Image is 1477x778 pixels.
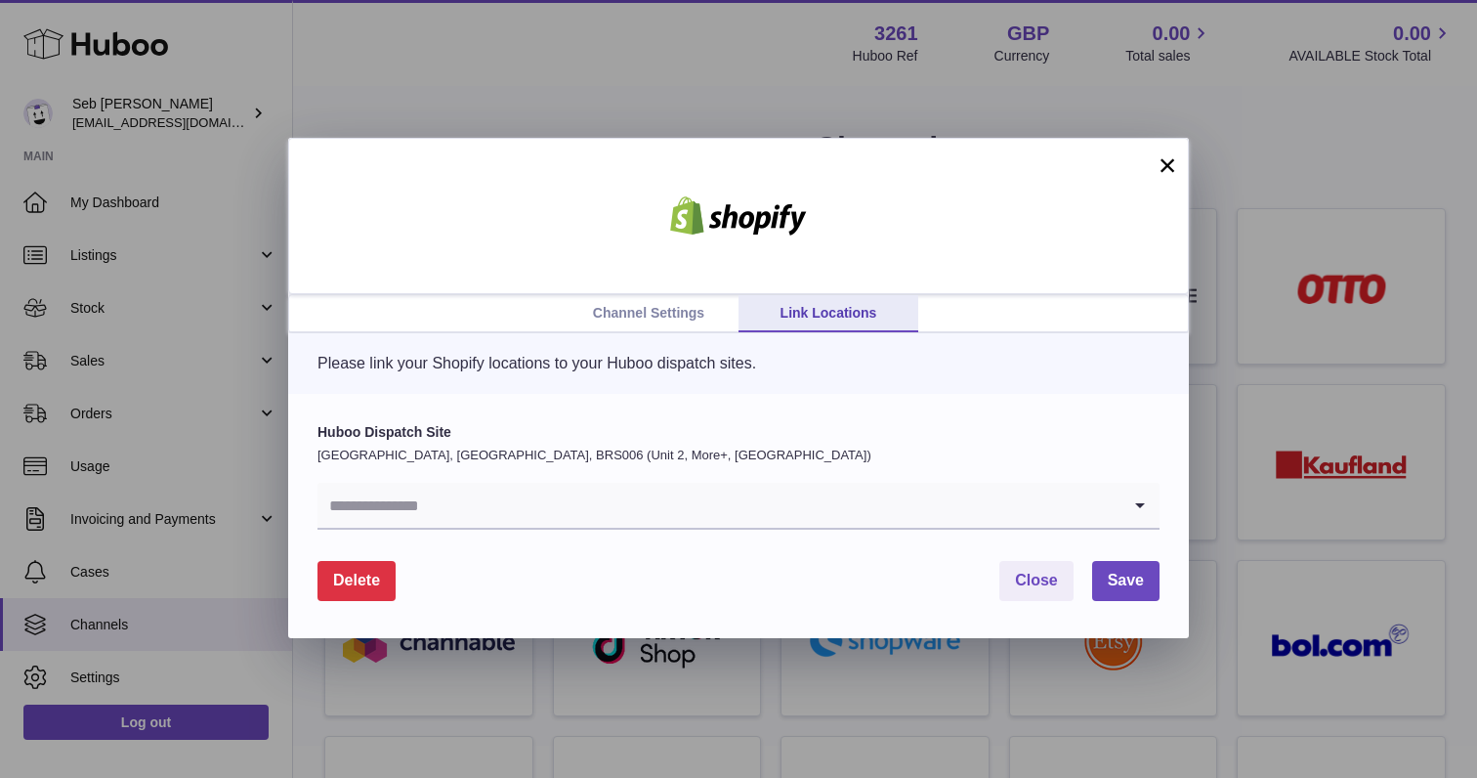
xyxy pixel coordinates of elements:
[1156,153,1179,177] button: ×
[1092,561,1160,601] button: Save
[317,353,1160,374] p: Please link your Shopify locations to your Huboo dispatch sites.
[317,483,1160,530] div: Search for option
[738,295,918,332] a: Link Locations
[333,572,380,588] span: Delete
[1108,572,1144,588] span: Save
[1015,572,1058,588] span: Close
[655,196,822,236] img: shopify
[559,295,738,332] a: Channel Settings
[317,447,1160,464] p: [GEOGRAPHIC_DATA], [GEOGRAPHIC_DATA], BRS006 (Unit 2, More+, [GEOGRAPHIC_DATA])
[317,561,396,601] button: Delete
[999,561,1074,601] button: Close
[317,423,1160,442] label: Huboo Dispatch Site
[317,483,1120,528] input: Search for option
